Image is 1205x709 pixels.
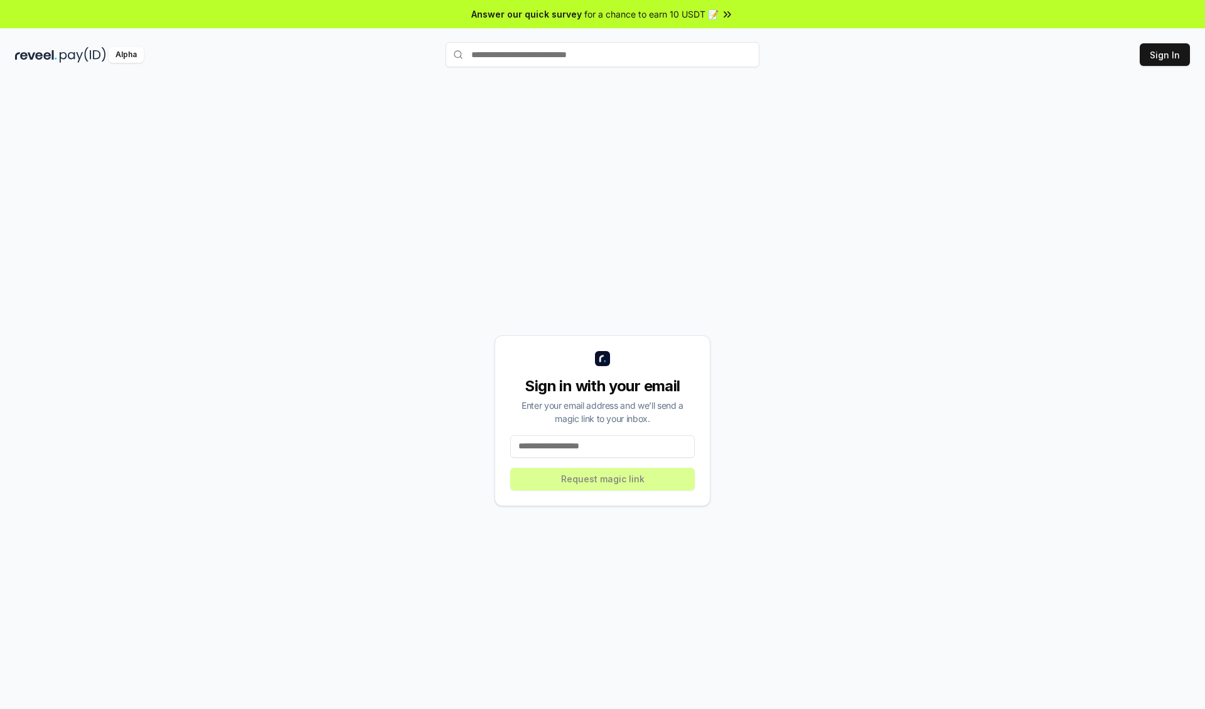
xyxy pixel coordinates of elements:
span: for a chance to earn 10 USDT 📝 [584,8,719,21]
div: Enter your email address and we’ll send a magic link to your inbox. [510,399,695,425]
div: Sign in with your email [510,376,695,396]
img: reveel_dark [15,47,57,63]
span: Answer our quick survey [471,8,582,21]
div: Alpha [109,47,144,63]
img: logo_small [595,351,610,366]
button: Sign In [1140,43,1190,66]
img: pay_id [60,47,106,63]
